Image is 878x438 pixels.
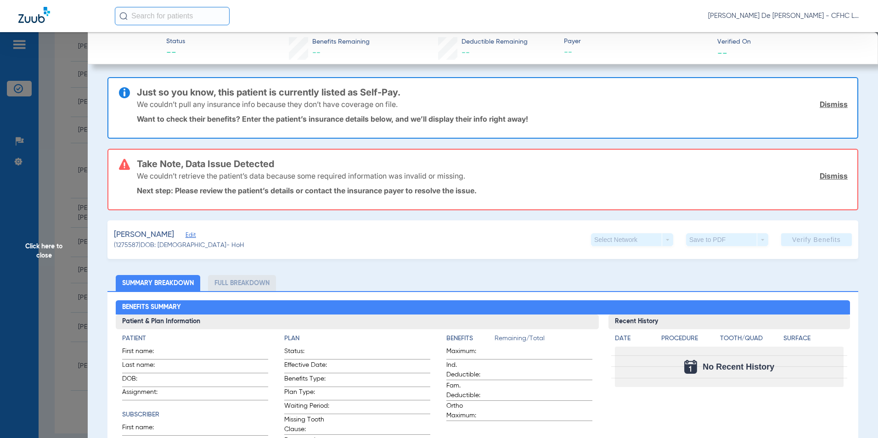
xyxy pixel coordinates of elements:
span: (1275587) DOB: [DEMOGRAPHIC_DATA] - HoH [114,241,244,250]
img: info-icon [119,87,130,98]
p: Want to check their benefits? Enter the patient’s insurance details below, and we’ll display thei... [137,114,848,124]
span: First name: [122,423,167,435]
span: -- [312,49,321,57]
span: DOB: [122,374,167,387]
span: Last name: [122,360,167,373]
h4: Patient [122,334,268,343]
span: Missing Tooth Clause: [284,415,329,434]
span: Plan Type: [284,387,329,400]
p: We couldn’t retrieve the patient’s data because some required information was invalid or missing. [137,171,465,180]
span: -- [564,47,709,58]
span: Effective Date: [284,360,329,373]
iframe: Chat Widget [832,394,878,438]
h2: Benefits Summary [116,300,850,315]
span: Status [166,37,185,46]
p: Next step: Please review the patient’s details or contact the insurance payer to resolve the issue. [137,186,848,195]
app-breakdown-title: Procedure [661,334,717,347]
span: No Recent History [703,362,774,371]
span: -- [462,49,470,57]
span: Maximum: [446,347,491,359]
h4: Tooth/Quad [720,334,780,343]
a: Dismiss [820,171,848,180]
span: Benefits Remaining [312,37,370,47]
h4: Subscriber [122,410,268,420]
span: Edit [186,232,194,241]
img: Zuub Logo [18,7,50,23]
span: Status: [284,347,329,359]
span: Ind. Deductible: [446,360,491,380]
span: Assignment: [122,387,167,400]
span: -- [166,47,185,60]
app-breakdown-title: Tooth/Quad [720,334,780,347]
span: Remaining/Total [495,334,592,347]
li: Full Breakdown [208,275,276,291]
h4: Date [615,334,653,343]
h3: Just so you know, this patient is currently listed as Self-Pay. [137,88,848,97]
span: -- [717,48,727,57]
app-breakdown-title: Benefits [446,334,495,347]
span: Verified On [717,37,863,47]
h3: Recent History [608,314,850,329]
img: Calendar [684,360,697,374]
a: Dismiss [820,100,848,109]
h3: Take Note, Data Issue Detected [137,159,848,168]
span: First name: [122,347,167,359]
p: We couldn’t pull any insurance info because they don’t have coverage on file. [137,100,398,109]
span: Fam. Deductible: [446,381,491,400]
span: [PERSON_NAME] De [PERSON_NAME] - CFHC Lake Wales Dental [708,11,860,21]
h4: Plan [284,334,430,343]
h4: Procedure [661,334,717,343]
img: Search Icon [119,12,128,20]
h4: Benefits [446,334,495,343]
span: Payer [564,37,709,46]
span: Ortho Maximum: [446,401,491,421]
input: Search for patients [115,7,230,25]
li: Summary Breakdown [116,275,200,291]
h3: Patient & Plan Information [116,314,599,329]
span: Deductible Remaining [462,37,528,47]
span: Benefits Type: [284,374,329,387]
app-breakdown-title: Date [615,334,653,347]
span: Waiting Period: [284,401,329,414]
app-breakdown-title: Surface [783,334,844,347]
span: [PERSON_NAME] [114,229,174,241]
h4: Surface [783,334,844,343]
img: error-icon [119,159,130,170]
